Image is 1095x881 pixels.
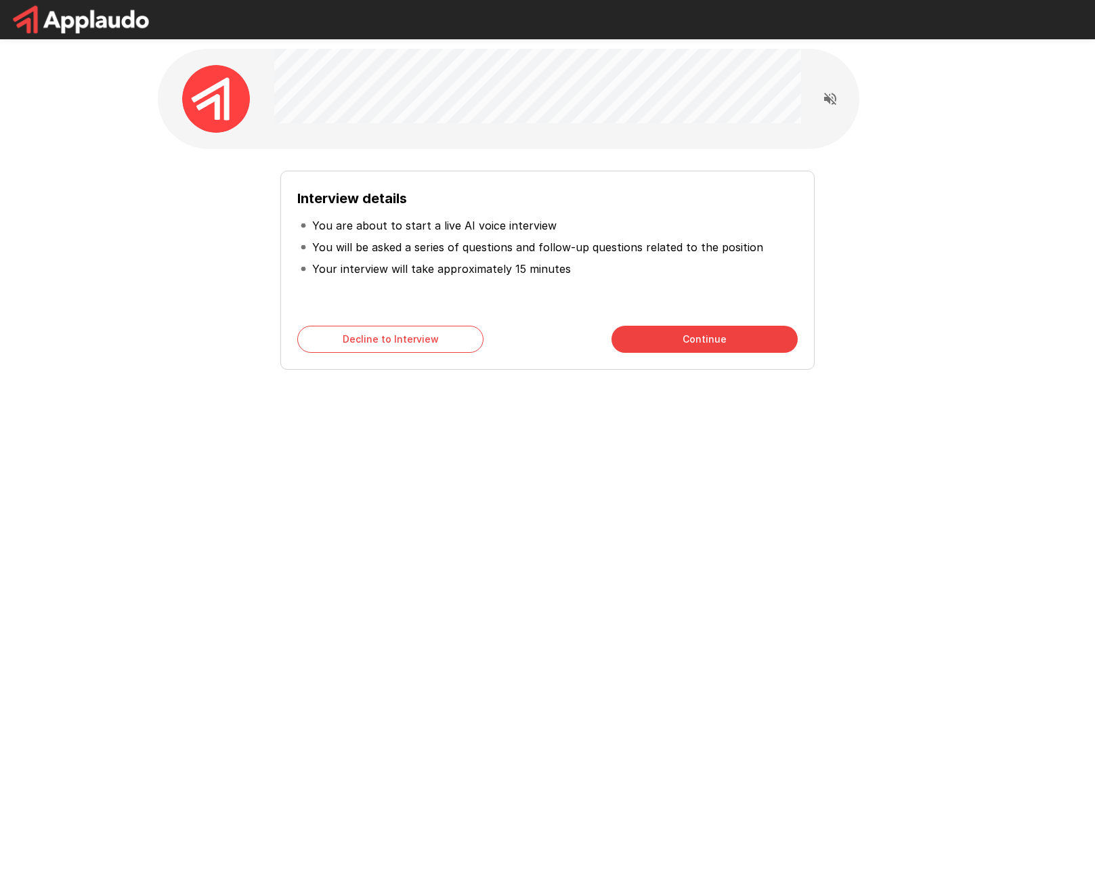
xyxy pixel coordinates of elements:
b: Interview details [297,190,407,207]
p: You will be asked a series of questions and follow-up questions related to the position [312,239,763,255]
img: applaudo_avatar.png [182,65,250,133]
button: Read questions aloud [817,85,844,112]
p: Your interview will take approximately 15 minutes [312,261,571,277]
p: You are about to start a live AI voice interview [312,217,557,234]
button: Continue [611,326,798,353]
button: Decline to Interview [297,326,484,353]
